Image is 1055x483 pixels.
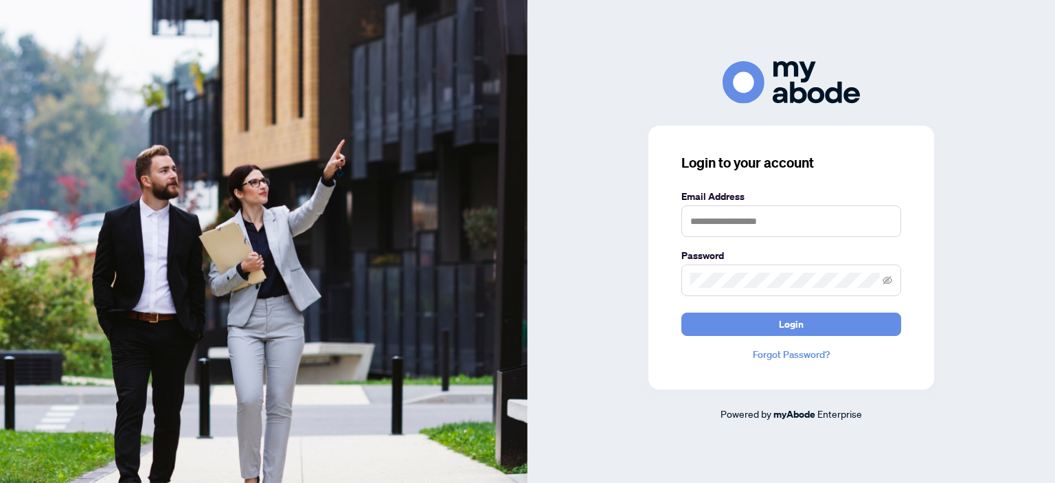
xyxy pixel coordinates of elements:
[681,189,901,204] label: Email Address
[817,407,862,420] span: Enterprise
[681,153,901,172] h3: Login to your account
[721,407,771,420] span: Powered by
[779,313,804,335] span: Login
[681,347,901,362] a: Forgot Password?
[681,313,901,336] button: Login
[773,407,815,422] a: myAbode
[723,61,860,103] img: ma-logo
[883,276,892,285] span: eye-invisible
[681,248,901,263] label: Password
